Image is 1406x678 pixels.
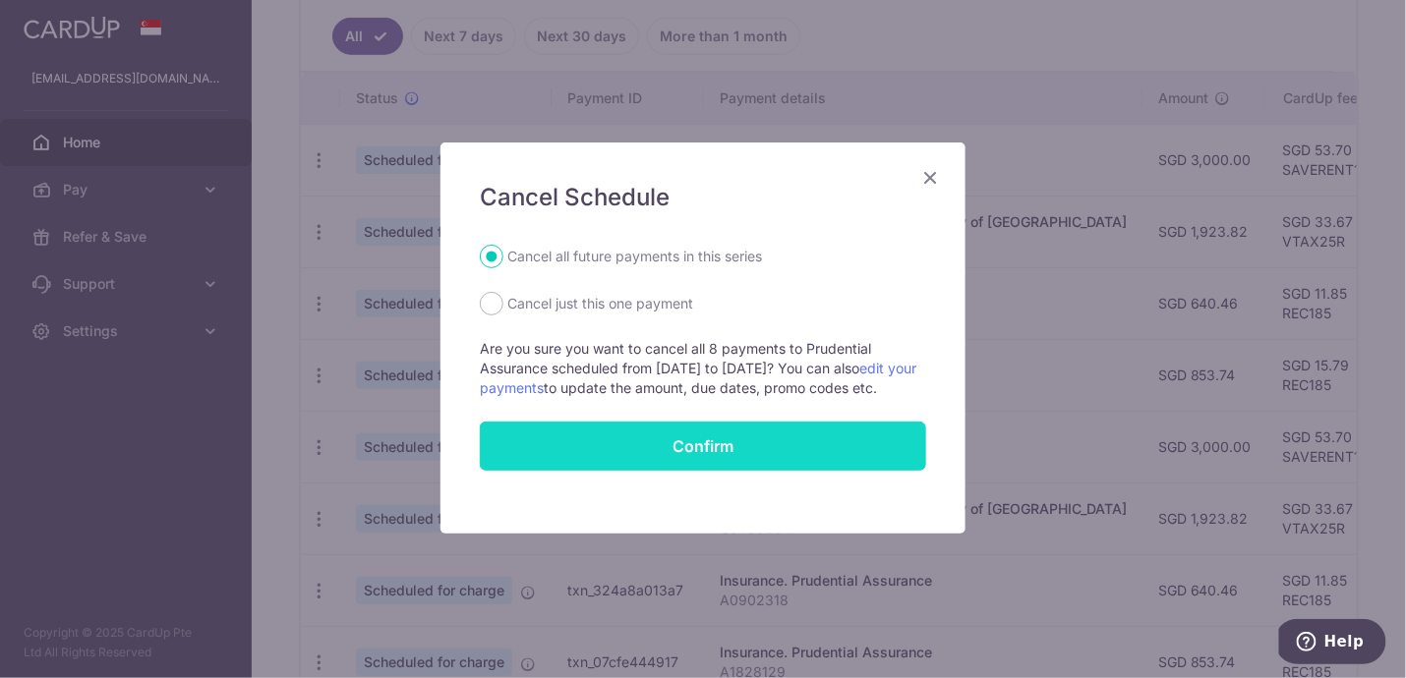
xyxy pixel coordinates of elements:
label: Cancel just this one payment [507,292,693,315]
button: Close [918,166,942,190]
button: Confirm [480,422,926,471]
p: Are you sure you want to cancel all 8 payments to Prudential Assurance scheduled from [DATE] to [... [480,339,926,398]
iframe: Opens a widget where you can find more information [1279,619,1386,668]
label: Cancel all future payments in this series [507,245,762,268]
h5: Cancel Schedule [480,182,926,213]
